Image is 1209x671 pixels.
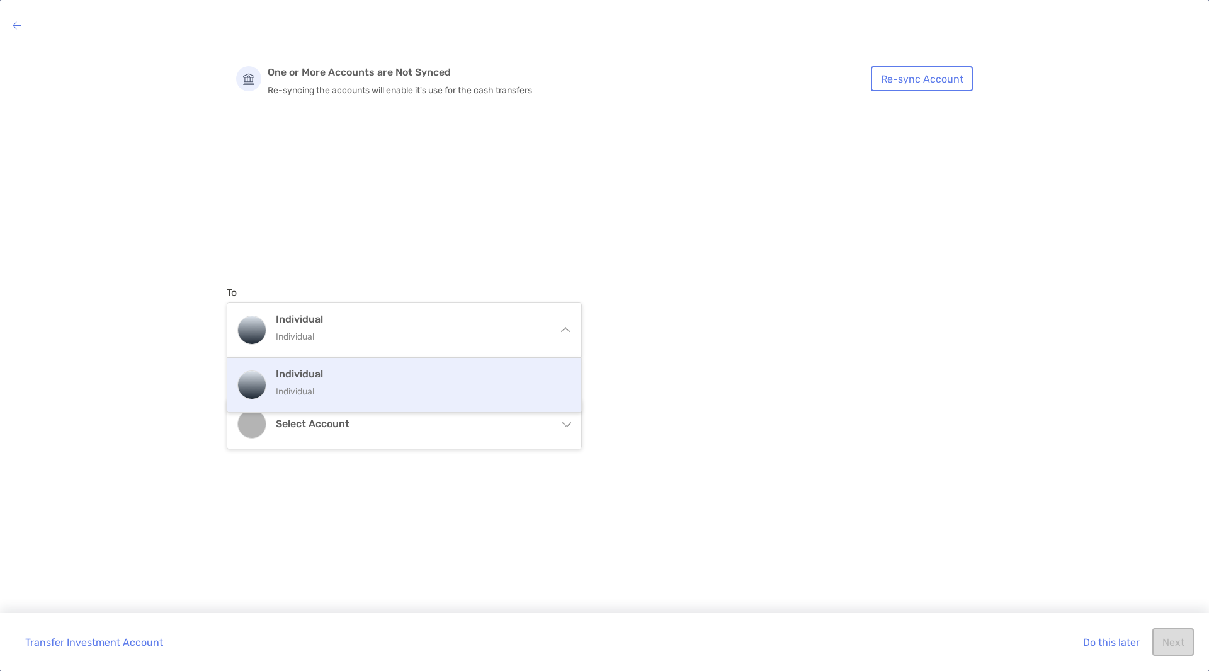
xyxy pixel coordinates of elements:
[15,628,173,656] button: Transfer Investment Account
[276,329,548,345] p: Individual
[238,316,266,344] img: Individual
[871,66,973,91] button: Re-sync Account
[227,287,237,299] label: To
[268,66,878,79] p: One or More Accounts are Not Synced
[276,368,560,380] h4: Individual
[276,313,548,325] h4: Individual
[238,371,266,399] img: Individual
[268,85,878,96] p: Re-syncing the accounts will enable it's use for the cash transfers
[276,384,560,399] p: Individual
[236,66,261,91] img: Account Icon
[1073,628,1149,656] button: Do this later
[276,418,548,430] h4: Select account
